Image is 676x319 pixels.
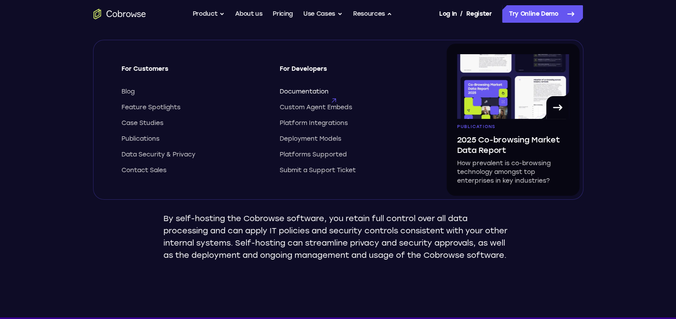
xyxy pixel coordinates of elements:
[121,150,264,159] a: Data Security & Privacy
[121,103,264,112] a: Feature Spotlights
[280,166,422,175] a: Submit a Support Ticket
[121,65,264,80] span: For Customers
[280,119,422,128] a: Platform Integrations
[280,119,348,128] span: Platform Integrations
[280,103,422,112] a: Custom Agent Embeds
[353,5,392,23] button: Resources
[121,87,135,96] span: Blog
[121,87,264,96] a: Blog
[460,9,463,19] span: /
[121,150,195,159] span: Data Security & Privacy
[457,54,569,119] img: A page from the browsing market ebook
[457,159,569,185] p: How prevalent is co-browsing technology amongst top enterprises in key industries?
[163,212,513,261] p: By self-hosting the Cobrowse software, you retain full control over all data processing and can a...
[121,166,264,175] a: Contact Sales
[280,87,329,96] span: Documentation
[303,5,343,23] button: Use Cases
[280,87,422,96] a: Documentation
[235,5,262,23] a: About us
[280,166,356,175] span: Submit a Support Ticket
[439,5,457,23] a: Log In
[280,150,422,159] a: Platforms Supported
[280,65,422,80] span: For Developers
[121,166,166,175] span: Contact Sales
[502,5,583,23] a: Try Online Demo
[280,103,352,112] span: Custom Agent Embeds
[121,119,163,128] span: Case Studies
[466,5,492,23] a: Register
[193,5,225,23] button: Product
[457,124,496,129] span: Publications
[121,135,264,143] a: Publications
[121,103,180,112] span: Feature Spotlights
[121,119,264,128] a: Case Studies
[273,5,293,23] a: Pricing
[280,135,341,143] span: Deployment Models
[457,135,569,156] span: 2025 Co-browsing Market Data Report
[121,135,159,143] span: Publications
[94,9,146,19] a: Go to the home page
[280,135,422,143] a: Deployment Models
[280,150,347,159] span: Platforms Supported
